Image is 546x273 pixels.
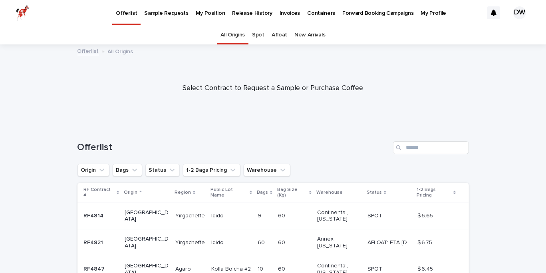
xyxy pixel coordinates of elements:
[277,185,307,200] p: Bag Size (Kg)
[417,185,451,200] p: 1-2 Bags Pricing
[175,188,191,197] p: Region
[84,211,105,219] p: RF4814
[367,188,382,197] p: Status
[417,264,435,273] p: $ 6.45
[252,26,264,44] a: Spot
[393,141,469,154] input: Search
[113,164,142,177] button: Bags
[16,5,30,21] img: zttTXibQQrCfv9chImQE
[125,236,169,249] p: [GEOGRAPHIC_DATA]
[124,188,137,197] p: Origin
[77,164,109,177] button: Origin
[113,84,433,93] p: Select Contract to Request a Sample or Purchase Coffee
[77,46,99,55] a: Offerlist
[221,26,245,44] a: All Origins
[316,188,343,197] p: Warehouse
[258,238,266,246] p: 60
[125,209,169,223] p: [GEOGRAPHIC_DATA]
[211,238,225,246] p: Idido
[513,6,526,19] div: DW
[77,203,469,229] tr: RF4814RF4814 [GEOGRAPHIC_DATA]YirgacheffeYirgacheffe IdidoIdido 99 6060 Continental, [US_STATE] S...
[84,185,115,200] p: RF Contract #
[77,142,390,153] h1: Offerlist
[272,26,287,44] a: Afloat
[175,238,206,246] p: Yirgacheffe
[211,211,225,219] p: Idido
[183,164,240,177] button: 1-2 Bags Pricing
[77,229,469,256] tr: RF4821RF4821 [GEOGRAPHIC_DATA]YirgacheffeYirgacheffe IdidoIdido 6060 6060 Annex, [US_STATE] AFLOA...
[244,164,290,177] button: Warehouse
[278,264,287,273] p: 60
[278,238,287,246] p: 60
[367,238,413,246] p: AFLOAT: ETA 09-27-2025
[367,211,384,219] p: SPOT
[417,211,435,219] p: $ 6.65
[84,264,107,273] p: RF4847
[278,211,287,219] p: 60
[175,211,206,219] p: Yirgacheffe
[84,238,105,246] p: RF4821
[258,264,265,273] p: 10
[367,264,384,273] p: SPOT
[175,264,193,273] p: Agaro
[258,211,263,219] p: 9
[210,185,248,200] p: Public Lot Name
[417,238,434,246] p: $ 6.75
[294,26,325,44] a: New Arrivals
[211,264,252,273] p: Kolla Bolcha #2
[145,164,180,177] button: Status
[108,46,133,55] p: All Origins
[257,188,268,197] p: Bags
